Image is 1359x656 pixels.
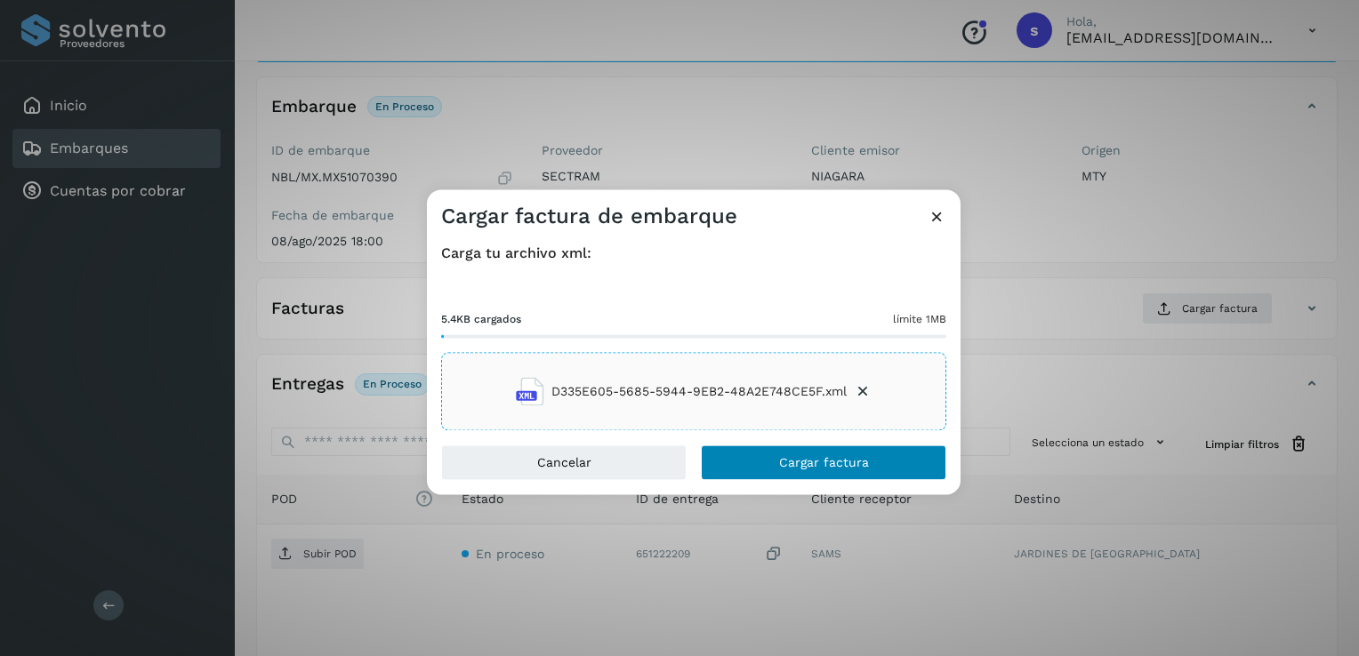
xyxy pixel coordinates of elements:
[701,445,946,481] button: Cargar factura
[893,312,946,328] span: límite 1MB
[441,312,521,328] span: 5.4KB cargados
[537,457,591,469] span: Cancelar
[551,382,847,401] span: D335E605-5685-5944-9EB2-48A2E748CE5F.xml
[441,204,737,229] h3: Cargar factura de embarque
[779,457,869,469] span: Cargar factura
[441,445,687,481] button: Cancelar
[441,244,946,261] h4: Carga tu archivo xml:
